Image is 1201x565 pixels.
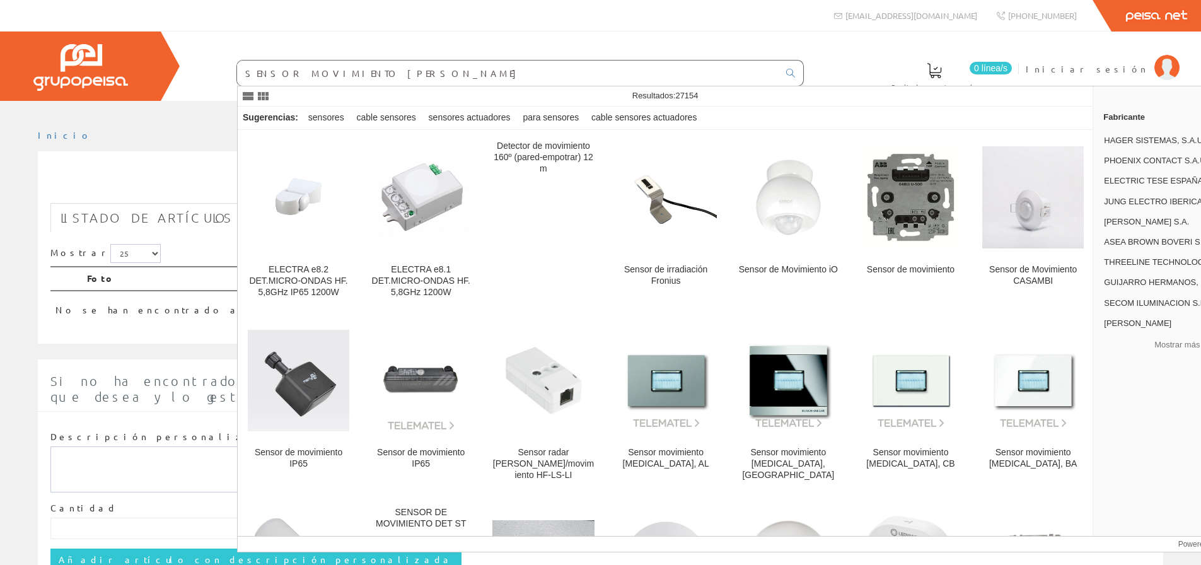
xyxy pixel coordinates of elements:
[972,313,1094,496] a: Sensor movimiento priOn, BA Sensor movimiento [MEDICAL_DATA], BA
[238,131,359,313] a: ELECTRA e8.2 DET.MICRO-ONDAS HF. 5,8GHz IP65 1200W ELECTRA e8.2 DET.MICRO-ONDAS HF. 5,8GHz IP65 1...
[970,62,1012,74] span: 0 línea/s
[586,107,702,129] div: cable sensores actuadores
[738,447,839,481] div: Sensor movimiento [MEDICAL_DATA], [GEOGRAPHIC_DATA]
[38,129,91,141] a: Inicio
[370,330,472,431] img: Sensor de movimiento IP65
[982,264,1084,287] div: Sensor de Movimiento CASAMBI
[845,10,977,21] span: [EMAIL_ADDRESS][DOMAIN_NAME]
[360,313,482,496] a: Sensor de movimiento IP65 Sensor de movimiento IP65
[615,332,717,429] img: Sensor movimiento priOn, AL
[1008,10,1077,21] span: [PHONE_NUMBER]
[424,107,516,129] div: sensores actuadores
[605,313,727,496] a: Sensor movimiento priOn, AL Sensor movimiento [MEDICAL_DATA], AL
[860,264,961,276] div: Sensor de movimiento
[982,332,1084,429] img: Sensor movimiento priOn, BA
[50,172,1151,197] h1: SENSOR MOVIMIENTO [PERSON_NAME] EE805A
[352,107,421,129] div: cable sensores
[860,332,961,429] img: Sensor movimiento priOn, CB
[50,203,243,233] a: Listado de artículos
[237,61,779,86] input: Buscar ...
[728,131,849,313] a: Sensor de Movimiento iO Sensor de Movimiento iO
[110,244,161,263] select: Mostrar
[370,507,472,530] div: SENSOR DE MOVIMIENTO DET ST
[238,109,301,127] div: Sugerencias:
[738,146,839,248] img: Sensor de Movimiento iO
[891,81,977,93] span: Pedido actual
[972,131,1094,313] a: Sensor de Movimiento CASAMBI Sensor de Movimiento CASAMBI
[518,107,584,129] div: para sensores
[982,146,1084,248] img: Sensor de Movimiento CASAMBI
[1026,62,1148,75] span: Iniciar sesión
[50,373,1148,404] span: Si no ha encontrado algún artículo en nuestro catálogo introduzca aquí la cantidad y la descripci...
[615,264,717,287] div: Sensor de irradiación Fronius
[982,447,1084,470] div: Sensor movimiento [MEDICAL_DATA], BA
[675,91,698,100] span: 27154
[370,146,472,248] img: ELECTRA e8.1 DET.MICRO-ONDAS HF. 5,8GHz 1200W
[1026,52,1180,64] a: Iniciar sesión
[497,323,590,437] img: Sensor radar luz/movimiento HF-LS-LI
[632,91,699,100] span: Resultados:
[728,313,849,496] a: Sensor movimiento priOn, CN Sensor movimiento [MEDICAL_DATA], [GEOGRAPHIC_DATA]
[50,291,1034,322] td: No se han encontrado artículos, pruebe con otra búsqueda
[50,431,274,443] label: Descripción personalizada
[248,264,349,298] div: ELECTRA e8.2 DET.MICRO-ONDAS HF. 5,8GHz IP65 1200W
[82,267,1034,291] th: Foto
[850,313,972,496] a: Sensor movimiento priOn, CB Sensor movimiento [MEDICAL_DATA], CB
[248,330,349,431] img: Sensor de movimiento IP65
[850,131,972,313] a: Sensor de movimiento Sensor de movimiento
[50,502,117,515] label: Cantidad
[248,447,349,470] div: Sensor de movimiento IP65
[303,107,349,129] div: sensores
[238,313,359,496] a: Sensor de movimiento IP65 Sensor de movimiento IP65
[482,131,604,313] a: Detector de movimiento 160º (pared-empotrar) 12 m
[360,131,482,313] a: ELECTRA e8.1 DET.MICRO-ONDAS HF. 5,8GHz 1200W ELECTRA e8.1 DET.MICRO-ONDAS HF. 5,8GHz 1200W
[615,151,717,243] img: Sensor de irradiación Fronius
[370,447,472,470] div: Sensor de movimiento IP65
[615,447,717,470] div: Sensor movimiento [MEDICAL_DATA], AL
[738,264,839,276] div: Sensor de Movimiento iO
[738,332,839,429] img: Sensor movimiento priOn, CN
[370,264,472,298] div: ELECTRA e8.1 DET.MICRO-ONDAS HF. 5,8GHz 1200W
[605,131,727,313] a: Sensor de irradiación Fronius Sensor de irradiación Fronius
[860,146,961,248] img: Sensor de movimiento
[860,447,961,470] div: Sensor movimiento [MEDICAL_DATA], CB
[492,447,594,481] div: Sensor radar [PERSON_NAME]/movimiento HF-LS-LI
[492,141,594,175] div: Detector de movimiento 160º (pared-empotrar) 12 m
[50,244,161,263] label: Mostrar
[248,146,349,248] img: ELECTRA e8.2 DET.MICRO-ONDAS HF. 5,8GHz IP65 1200W
[33,44,128,91] img: Grupo Peisa
[482,313,604,496] a: Sensor radar luz/movimiento HF-LS-LI Sensor radar [PERSON_NAME]/movimiento HF-LS-LI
